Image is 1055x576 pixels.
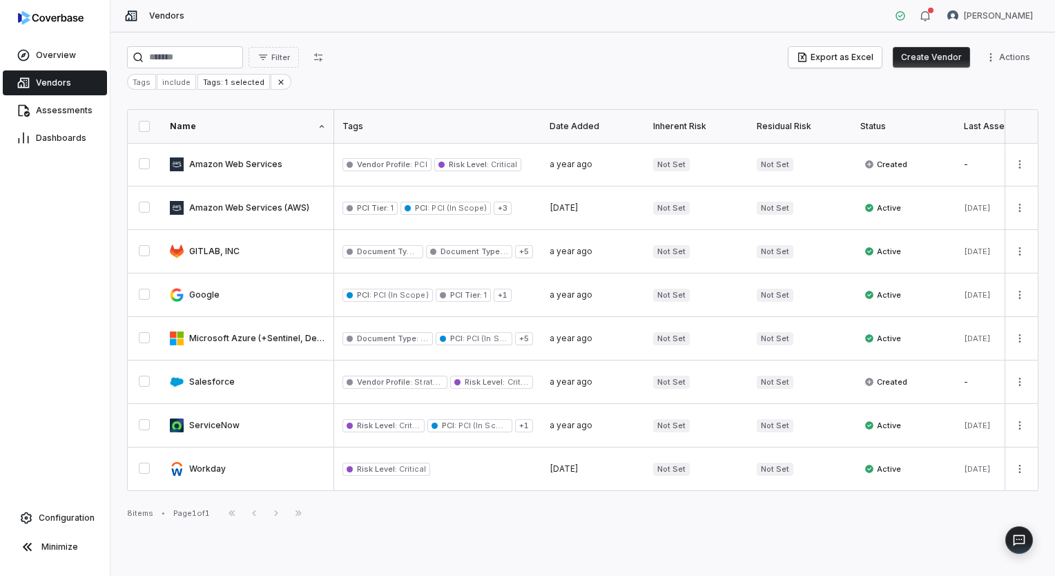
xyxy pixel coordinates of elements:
[653,463,690,476] span: Not Set
[465,377,505,387] span: Risk Level :
[864,463,901,474] span: Active
[397,464,425,474] span: Critical
[249,47,299,68] button: Filter
[36,50,76,61] span: Overview
[357,203,389,213] span: PCI Tier :
[550,420,592,430] span: a year ago
[964,10,1033,21] span: [PERSON_NAME]
[653,245,690,258] span: Not Set
[757,289,793,302] span: Not Set
[653,158,690,171] span: Not Set
[757,376,793,389] span: Not Set
[494,202,512,215] span: + 3
[550,463,579,474] span: [DATE]
[653,289,690,302] span: Not Set
[788,47,882,68] button: Export as Excel
[36,77,71,88] span: Vendors
[1009,198,1031,218] button: More actions
[981,47,1038,68] button: More actions
[489,160,517,169] span: Critical
[515,245,533,258] span: + 5
[3,126,107,151] a: Dashboards
[757,121,844,132] div: Residual Risk
[418,334,445,343] span: SOC 2
[342,121,533,132] div: Tags
[397,421,425,430] span: Critical
[550,289,592,300] span: a year ago
[357,334,418,343] span: Document Type :
[864,246,901,257] span: Active
[371,290,428,300] span: PCI (In Scope)
[757,202,793,215] span: Not Set
[1009,241,1031,262] button: More actions
[18,11,84,25] img: logo-D7KZi-bG.svg
[149,10,184,21] span: Vendors
[1009,328,1031,349] button: More actions
[893,47,970,68] button: Create Vendor
[515,419,533,432] span: + 1
[127,508,153,519] div: 8 items
[127,74,156,90] div: Tags
[36,105,93,116] span: Assessments
[36,133,86,144] span: Dashboards
[6,506,104,530] a: Configuration
[550,202,579,213] span: [DATE]
[864,159,907,170] span: Created
[271,52,290,63] span: Filter
[964,121,1051,132] div: Last Assessed
[505,377,533,387] span: Critical
[357,464,397,474] span: Risk Level :
[864,376,907,387] span: Created
[450,290,482,300] span: PCI Tier :
[412,377,449,387] span: Strategic
[653,202,690,215] span: Not Set
[550,376,592,387] span: a year ago
[550,121,637,132] div: Date Added
[515,332,533,345] span: + 5
[357,421,397,430] span: Risk Level :
[415,203,429,213] span: PCI :
[864,202,901,213] span: Active
[1009,415,1031,436] button: More actions
[550,246,592,256] span: a year ago
[357,377,412,387] span: Vendor Profile :
[389,203,394,213] span: 1
[170,121,326,132] div: Name
[757,245,793,258] span: Not Set
[860,121,947,132] div: Status
[653,332,690,345] span: Not Set
[757,332,793,345] span: Not Set
[173,508,210,519] div: Page 1 of 1
[757,463,793,476] span: Not Set
[653,419,690,432] span: Not Set
[653,376,690,389] span: Not Set
[157,74,196,90] button: include
[757,419,793,432] span: Not Set
[412,160,427,169] span: PCI
[3,98,107,123] a: Assessments
[39,512,95,524] span: Configuration
[964,290,991,300] span: [DATE]
[964,421,991,430] span: [DATE]
[162,508,165,518] div: •
[3,43,107,68] a: Overview
[456,421,513,430] span: PCI (In Scope)
[41,541,78,553] span: Minimize
[1009,285,1031,305] button: More actions
[449,160,489,169] span: Risk Level :
[1009,372,1031,392] button: More actions
[653,121,740,132] div: Inherent Risk
[864,333,901,344] span: Active
[6,533,104,561] button: Minimize
[357,247,418,256] span: Document Type :
[1009,154,1031,175] button: More actions
[939,6,1041,26] button: Diana Esparza avatar[PERSON_NAME]
[550,333,592,343] span: a year ago
[964,247,991,256] span: [DATE]
[757,158,793,171] span: Not Set
[429,203,486,213] span: PCI (In Scope)
[864,289,901,300] span: Active
[442,421,456,430] span: PCI :
[450,334,465,343] span: PCI :
[482,290,487,300] span: 1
